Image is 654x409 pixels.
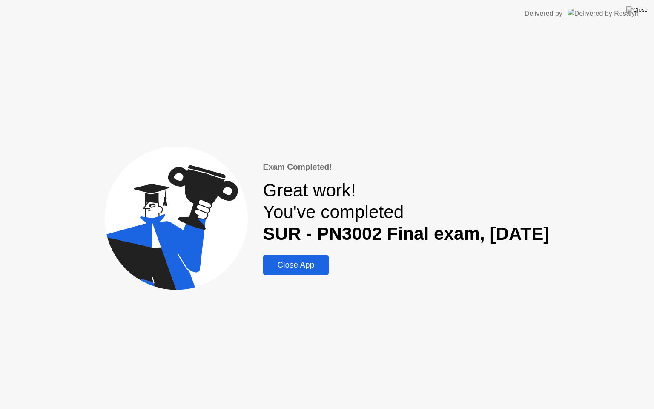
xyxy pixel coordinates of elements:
[263,161,550,173] div: Exam Completed!
[266,260,327,270] div: Close App
[263,180,550,245] div: Great work! You've completed
[568,9,639,18] img: Delivered by Rosalyn
[263,255,329,275] button: Close App
[626,6,648,13] img: Close
[525,9,562,19] div: Delivered by
[263,224,550,244] b: SUR - PN3002 Final exam, [DATE]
